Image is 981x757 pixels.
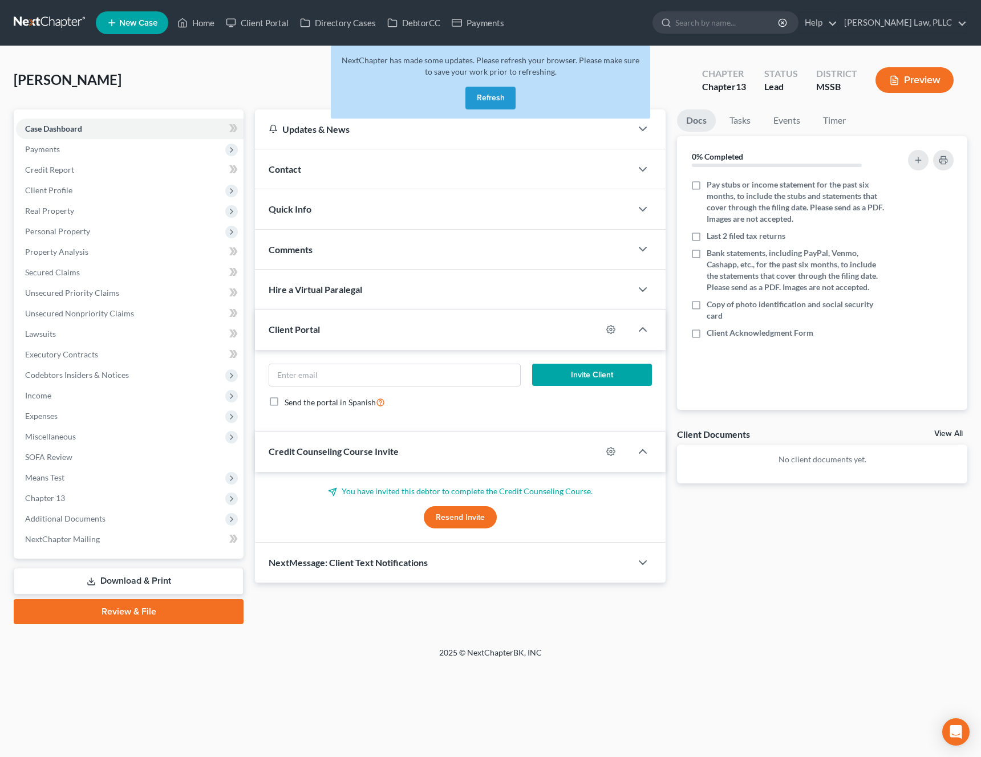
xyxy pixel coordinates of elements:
a: Events [764,109,809,132]
a: NextChapter Mailing [16,529,244,550]
a: Unsecured Priority Claims [16,283,244,303]
span: Contact [269,164,301,174]
span: Comments [269,244,313,255]
span: Property Analysis [25,247,88,257]
span: Lawsuits [25,329,56,339]
span: Hire a Virtual Paralegal [269,284,362,295]
a: Docs [677,109,716,132]
span: Real Property [25,206,74,215]
a: Property Analysis [16,242,244,262]
input: Search by name... [675,12,780,33]
span: Personal Property [25,226,90,236]
span: Case Dashboard [25,124,82,133]
span: Codebtors Insiders & Notices [25,370,129,380]
div: Updates & News [269,123,618,135]
span: Payments [25,144,60,154]
div: Open Intercom Messenger [942,718,970,746]
span: Income [25,390,51,400]
span: Quick Info [269,204,311,214]
a: Directory Cases [294,13,382,33]
a: Download & Print [14,568,244,595]
span: Client Acknowledgment Form [707,327,813,339]
div: 2025 © NextChapterBK, INC [165,647,816,668]
span: Credit Report [25,165,74,174]
a: Executory Contracts [16,344,244,365]
a: Timer [814,109,855,132]
span: Bank statements, including PayPal, Venmo, Cashapp, etc., for the past six months, to include the ... [707,247,885,293]
div: District [816,67,857,80]
span: Copy of photo identification and social security card [707,299,885,321]
button: Preview [875,67,954,93]
div: Lead [764,80,798,93]
a: Case Dashboard [16,119,244,139]
button: Refresh [465,87,516,109]
a: Tasks [720,109,760,132]
button: Resend Invite [424,506,497,529]
a: Lawsuits [16,324,244,344]
span: NextMessage: Client Text Notifications [269,557,428,568]
span: Additional Documents [25,514,106,523]
div: Chapter [702,80,746,93]
span: 13 [736,81,746,92]
span: Executory Contracts [25,349,98,359]
p: You have invited this debtor to complete the Credit Counseling Course. [269,486,652,497]
span: Means Test [25,473,64,482]
div: Chapter [702,67,746,80]
span: Unsecured Nonpriority Claims [25,308,134,318]
div: Status [764,67,798,80]
span: Client Portal [269,324,320,335]
span: Client Profile [25,185,72,195]
a: Help [799,13,837,33]
span: NextChapter Mailing [25,534,100,544]
span: NextChapter has made some updates. Please refresh your browser. Please make sure to save your wor... [342,55,639,76]
button: Invite Client [532,364,652,386]
a: Unsecured Nonpriority Claims [16,303,244,324]
span: Miscellaneous [25,432,76,441]
a: Home [172,13,220,33]
strong: 0% Completed [692,152,743,161]
span: Chapter 13 [25,493,65,503]
a: Payments [446,13,510,33]
a: Client Portal [220,13,294,33]
a: [PERSON_NAME] Law, PLLC [838,13,967,33]
span: Unsecured Priority Claims [25,288,119,298]
a: View All [934,430,963,438]
p: No client documents yet. [686,454,958,465]
span: [PERSON_NAME] [14,71,121,88]
div: Client Documents [677,428,750,440]
span: Secured Claims [25,267,80,277]
span: Expenses [25,411,58,421]
span: Credit Counseling Course Invite [269,446,399,457]
span: Pay stubs or income statement for the past six months, to include the stubs and statements that c... [707,179,885,225]
span: SOFA Review [25,452,72,462]
a: DebtorCC [382,13,446,33]
a: Review & File [14,599,244,624]
div: MSSB [816,80,857,93]
span: New Case [119,19,157,27]
a: SOFA Review [16,447,244,467]
span: Send the portal in Spanish [285,397,376,407]
span: Last 2 filed tax returns [707,230,785,242]
input: Enter email [269,364,520,386]
a: Secured Claims [16,262,244,283]
a: Credit Report [16,160,244,180]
